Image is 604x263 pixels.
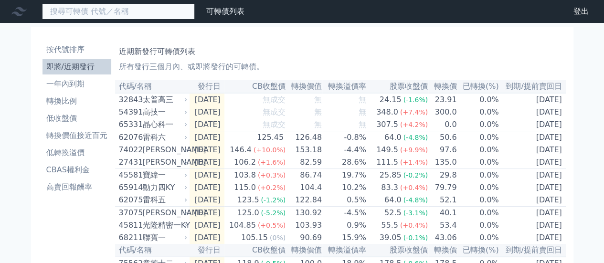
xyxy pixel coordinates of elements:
div: 125.45 [255,132,286,143]
div: 45581 [119,169,140,181]
td: 52.1 [428,194,457,207]
li: 即將/近期發行 [42,61,111,73]
td: 103.93 [286,219,322,231]
div: 晶心科一 [143,119,186,130]
div: 25.85 [378,169,403,181]
div: 動力四KY [143,182,186,193]
td: 0.0% [457,219,499,231]
th: CB收盤價 [224,80,286,93]
td: 79.79 [428,181,457,194]
th: CB收盤價 [224,244,286,257]
td: [DATE] [190,118,224,131]
td: 90.69 [286,231,322,244]
td: [DATE] [190,231,224,244]
div: 123.5 [235,194,261,206]
td: 53.4 [428,219,457,231]
div: 65914 [119,182,140,193]
span: (-1.6%) [403,96,428,104]
td: 97.6 [428,144,457,156]
td: [DATE] [190,144,224,156]
span: 無 [359,107,366,116]
td: 300.0 [428,106,457,118]
div: 寶緯一 [143,169,186,181]
td: [DATE] [499,106,566,118]
th: 發行日 [190,80,224,93]
td: 0.0% [457,181,499,194]
a: CBAS權利金 [42,162,111,178]
li: 低轉換溢價 [42,147,111,158]
td: 15.9% [322,231,367,244]
span: (-4.8%) [403,134,428,141]
th: 代碼/名稱 [115,244,190,257]
td: 29.8 [428,169,457,182]
td: [DATE] [190,169,224,182]
span: 無 [314,95,322,104]
span: (+0.4%) [400,184,428,191]
td: [DATE] [499,207,566,220]
th: 轉換價 [428,244,457,257]
h1: 近期新發行可轉債列表 [119,46,562,57]
td: 130.92 [286,207,322,220]
div: 74022 [119,144,140,156]
iframe: Chat Widget [556,217,604,263]
li: 轉換價值接近百元 [42,130,111,141]
div: 太普高三 [143,94,186,105]
a: 低收盤價 [42,111,111,126]
td: 0.0% [457,194,499,207]
div: 光隆精密一KY [143,220,186,231]
a: 即將/近期發行 [42,59,111,74]
span: (+0.2%) [258,184,286,191]
th: 轉換價值 [286,80,322,93]
div: 62075 [119,194,140,206]
td: [DATE] [499,118,566,131]
span: 無成交 [263,95,286,104]
span: (-0.2%) [403,171,428,179]
th: 股票收盤價 [367,80,428,93]
div: 103.8 [232,169,258,181]
a: 高賣回報酬率 [42,179,111,195]
span: (-4.8%) [403,196,428,204]
td: [DATE] [190,181,224,194]
td: [DATE] [190,207,224,220]
td: 135.0 [428,156,457,169]
span: (+0.5%) [258,221,286,229]
p: 所有發行三個月內、或即將發行的可轉債。 [119,61,562,73]
div: 聊天小工具 [556,217,604,263]
div: 37075 [119,207,140,219]
li: 轉換比例 [42,95,111,107]
td: -4.5% [322,207,367,220]
td: [DATE] [499,219,566,231]
span: (-0.1%) [403,234,428,242]
div: 105.15 [239,232,270,243]
td: 10.2% [322,181,367,194]
div: 307.5 [374,119,400,130]
td: [DATE] [499,93,566,106]
div: 45811 [119,220,140,231]
a: 轉換比例 [42,94,111,109]
td: 126.48 [286,131,322,144]
div: 32843 [119,94,140,105]
span: (+0.4%) [400,221,428,229]
td: 0.0% [457,131,499,144]
td: 86.74 [286,169,322,182]
span: 無 [359,95,366,104]
li: 一年內到期 [42,78,111,90]
td: [DATE] [499,231,566,244]
a: 可轉債列表 [206,7,244,16]
td: 82.59 [286,156,322,169]
div: 83.3 [379,182,400,193]
td: 0.0% [457,93,499,106]
div: 64.0 [382,194,403,206]
th: 股票收盤價 [367,244,428,257]
td: 0.0% [457,118,499,131]
th: 已轉換(%) [457,80,499,93]
th: 到期/提前賣回日 [499,244,566,257]
div: 65331 [119,119,140,130]
td: [DATE] [499,156,566,169]
div: 149.5 [374,144,400,156]
li: CBAS權利金 [42,164,111,176]
div: 雷科五 [143,194,186,206]
span: (+1.4%) [400,158,428,166]
span: (+7.4%) [400,108,428,116]
th: 代碼/名稱 [115,80,190,93]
